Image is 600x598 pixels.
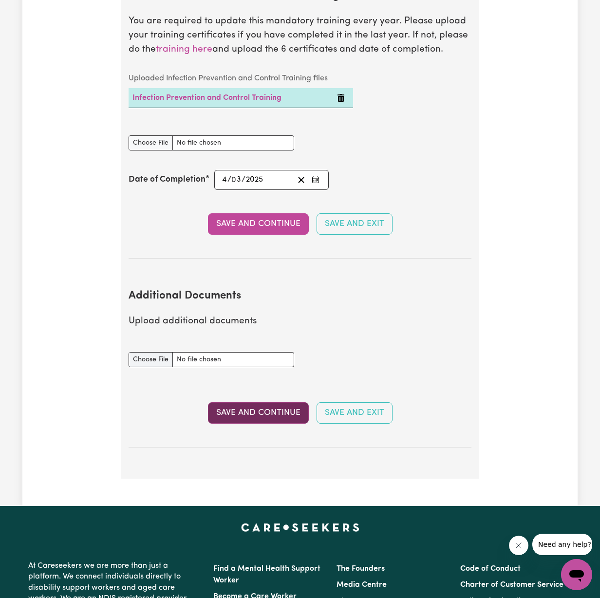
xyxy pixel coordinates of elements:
button: Save and Exit [317,402,393,424]
button: Enter the Date of Completion of your Infection Prevention and Control Training [309,173,322,187]
input: ---- [245,173,264,187]
button: Save and Exit [317,213,393,235]
a: Charter of Customer Service [460,581,563,589]
span: 0 [231,176,236,184]
input: -- [232,173,242,187]
a: training here [156,45,212,54]
iframe: Close message [509,536,528,555]
a: Careseekers home page [241,523,359,531]
h2: Additional Documents [129,290,471,303]
a: Media Centre [337,581,387,589]
span: / [227,175,231,184]
a: Code of Conduct [460,565,521,573]
a: Find a Mental Health Support Worker [213,565,320,584]
button: Save and Continue [208,213,309,235]
span: / [242,175,245,184]
caption: Uploaded Infection Prevention and Control Training files [129,69,353,88]
iframe: Message from company [532,534,592,555]
a: Infection Prevention and Control Training [132,94,281,102]
button: Clear date [294,173,309,187]
a: The Founders [337,565,385,573]
input: -- [222,173,227,187]
label: Date of Completion [129,173,206,186]
p: You are required to update this mandatory training every year. Please upload your training certif... [129,15,471,56]
button: Save and Continue [208,402,309,424]
p: Upload additional documents [129,315,471,329]
button: Delete Infection Prevention and Control Training [337,92,345,104]
iframe: Button to launch messaging window [561,559,592,590]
